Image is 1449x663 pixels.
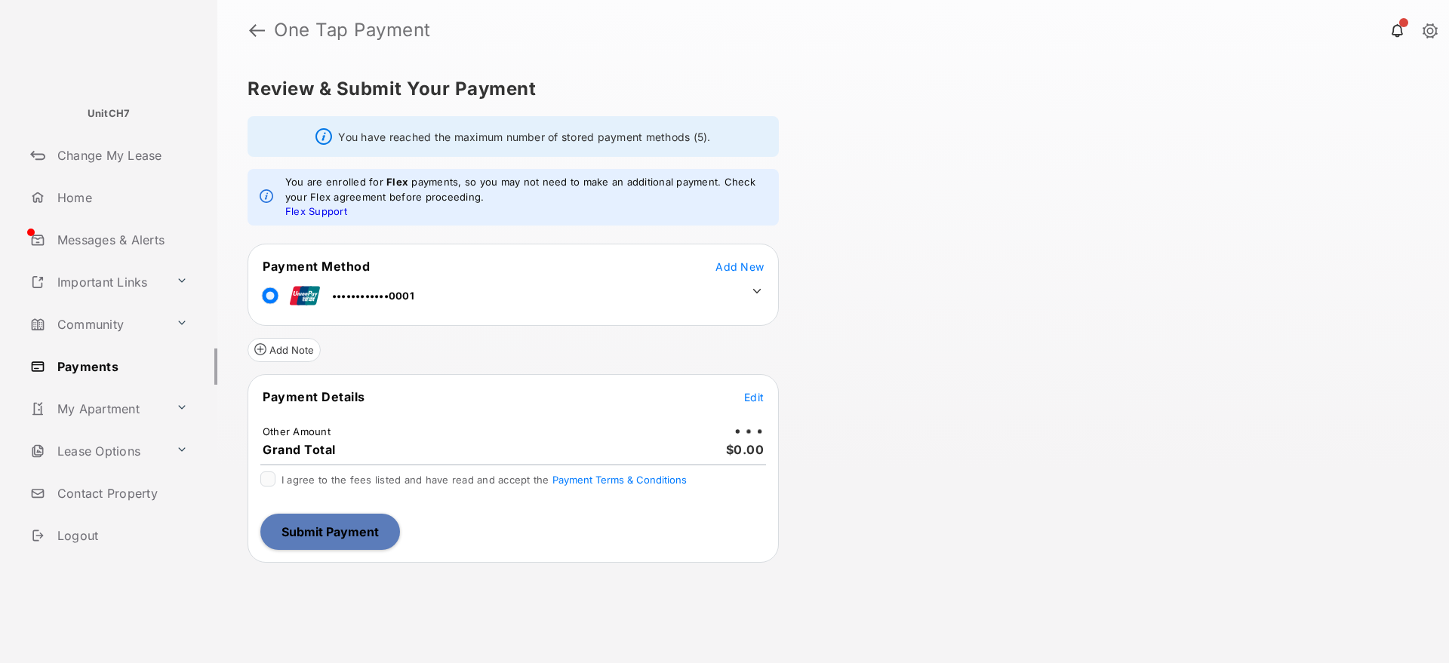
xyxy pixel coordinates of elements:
[552,474,687,486] button: I agree to the fees listed and have read and accept the
[744,391,764,404] span: Edit
[715,260,764,273] span: Add New
[24,137,217,173] a: Change My Lease
[715,259,764,274] button: Add New
[332,290,414,302] span: ••••••••••••0001
[274,21,431,39] strong: One Tap Payment
[24,306,170,342] a: Community
[262,425,331,438] td: Other Amount
[24,517,217,554] a: Logout
[24,391,170,427] a: My Apartment
[24,475,217,511] a: Contact Property
[281,474,687,486] span: I agree to the fees listed and have read and accept the
[248,116,779,157] div: You have reached the maximum number of stored payment methods (5).
[744,389,764,404] button: Edit
[285,175,767,219] em: You are enrolled for payments, so you may not need to make an additional payment. Check your Flex...
[726,442,764,457] span: $0.00
[248,80,1407,98] h5: Review & Submit Your Payment
[24,222,217,258] a: Messages & Alerts
[263,389,365,404] span: Payment Details
[248,338,321,362] button: Add Note
[260,514,400,550] button: Submit Payment
[88,106,131,121] p: UnitCH7
[386,176,408,188] strong: Flex
[24,433,170,469] a: Lease Options
[285,205,347,217] a: Flex Support
[263,442,336,457] span: Grand Total
[24,180,217,216] a: Home
[24,348,217,385] a: Payments
[24,264,170,300] a: Important Links
[263,259,370,274] span: Payment Method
